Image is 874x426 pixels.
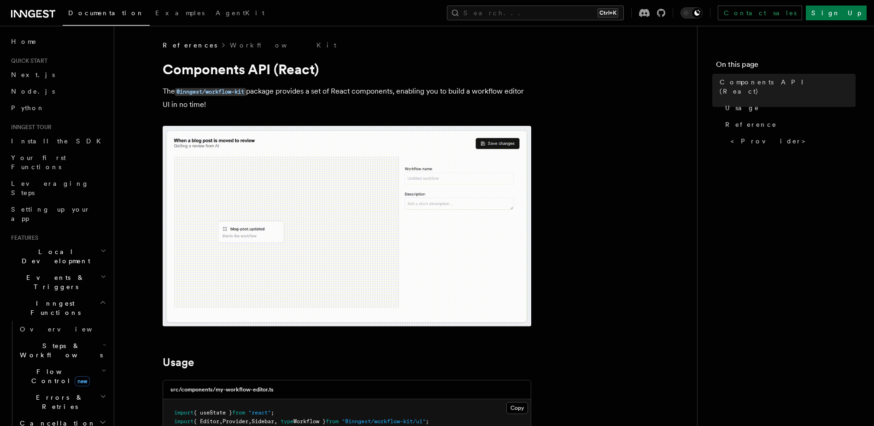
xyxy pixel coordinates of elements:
[223,418,248,425] span: Provider
[20,325,115,333] span: Overview
[7,269,108,295] button: Events & Triggers
[194,409,232,416] span: { useState }
[720,77,856,96] span: Components API (React)
[7,66,108,83] a: Next.js
[7,133,108,149] a: Install the SDK
[75,376,90,386] span: new
[725,120,777,129] span: Reference
[16,367,101,385] span: Flow Control
[216,9,264,17] span: AgentKit
[63,3,150,26] a: Documentation
[163,61,531,77] h1: Components API (React)
[16,389,108,415] button: Errors & Retries
[7,234,38,242] span: Features
[210,3,270,25] a: AgentKit
[731,136,812,146] span: <Provider>
[11,206,90,222] span: Setting up your app
[7,201,108,227] a: Setting up your app
[725,103,759,112] span: Usage
[7,149,108,175] a: Your first Functions
[447,6,624,20] button: Search...Ctrl+K
[194,418,219,425] span: { Editor
[174,409,194,416] span: import
[175,87,246,95] a: @inngest/workflow-kit
[7,247,100,266] span: Local Development
[7,295,108,321] button: Inngest Functions
[230,41,336,50] a: Workflow Kit
[248,409,271,416] span: "react"
[721,116,856,133] a: Reference
[163,356,194,369] a: Usage
[7,124,52,131] span: Inngest tour
[155,9,205,17] span: Examples
[721,100,856,116] a: Usage
[281,418,293,425] span: type
[232,409,245,416] span: from
[248,418,252,425] span: ,
[163,85,531,111] p: The package provides a set of React components, enabling you to build a workflow editor UI in no ...
[16,321,108,337] a: Overview
[11,71,55,78] span: Next.js
[16,337,108,363] button: Steps & Workflows
[7,100,108,116] a: Python
[274,418,277,425] span: ,
[326,418,339,425] span: from
[11,154,66,171] span: Your first Functions
[16,363,108,389] button: Flow Controlnew
[163,41,217,50] span: References
[11,104,45,112] span: Python
[7,243,108,269] button: Local Development
[150,3,210,25] a: Examples
[163,126,531,326] img: workflow-kit-announcement-video-loop.gif
[11,37,37,46] span: Home
[16,341,103,360] span: Steps & Workflows
[727,133,856,149] a: <Provider>
[7,33,108,50] a: Home
[7,57,47,65] span: Quick start
[7,299,100,317] span: Inngest Functions
[293,418,326,425] span: Workflow }
[716,59,856,74] h4: On this page
[219,418,223,425] span: ,
[718,6,802,20] a: Contact sales
[426,418,429,425] span: ;
[252,418,274,425] span: Sidebar
[7,175,108,201] a: Leveraging Steps
[806,6,867,20] a: Sign Up
[175,88,246,96] code: @inngest/workflow-kit
[598,8,618,18] kbd: Ctrl+K
[11,88,55,95] span: Node.js
[506,402,528,414] button: Copy
[342,418,426,425] span: "@inngest/workflow-kit/ui"
[16,393,100,411] span: Errors & Retries
[174,418,194,425] span: import
[680,7,703,18] button: Toggle dark mode
[7,273,100,291] span: Events & Triggers
[271,409,274,416] span: ;
[11,180,89,196] span: Leveraging Steps
[170,386,274,393] h3: src/components/my-workflow-editor.ts
[7,83,108,100] a: Node.js
[11,137,106,145] span: Install the SDK
[68,9,144,17] span: Documentation
[716,74,856,100] a: Components API (React)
